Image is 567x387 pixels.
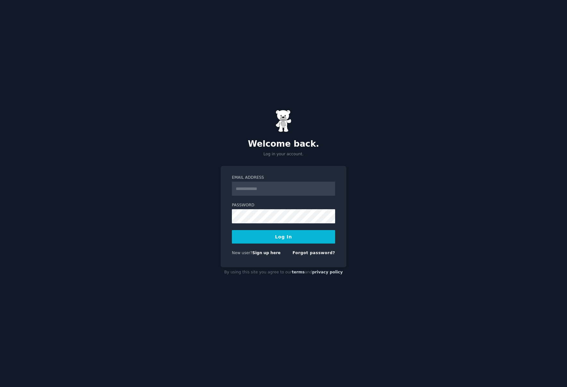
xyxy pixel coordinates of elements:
[232,230,335,244] button: Log In
[232,202,335,208] label: Password
[292,270,305,274] a: terms
[292,251,335,255] a: Forgot password?
[232,175,335,181] label: Email Address
[252,251,281,255] a: Sign up here
[221,151,346,157] p: Log in your account.
[312,270,343,274] a: privacy policy
[275,110,292,132] img: Gummy Bear
[221,267,346,278] div: By using this site you agree to our and
[221,139,346,149] h2: Welcome back.
[232,251,252,255] span: New user?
